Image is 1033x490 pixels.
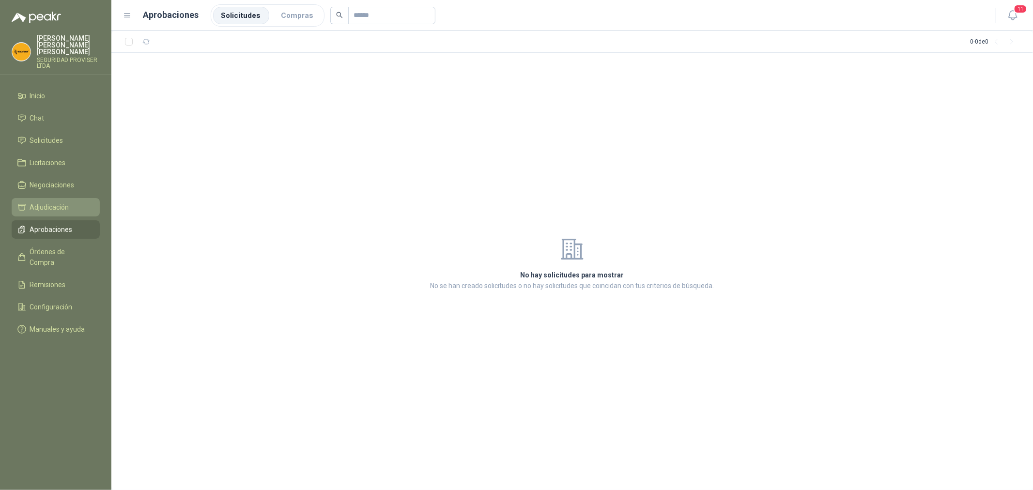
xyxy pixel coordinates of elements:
[12,198,100,216] a: Adjudicación
[30,246,91,268] span: Órdenes de Compra
[30,302,73,312] span: Configuración
[12,176,100,194] a: Negociaciones
[403,280,741,291] p: No se han creado solicitudes o no hay solicitudes que coincidan con tus criterios de búsqueda.
[37,57,100,69] p: SEGURIDAD PROVISER LTDA
[30,202,69,213] span: Adjudicación
[12,276,100,294] a: Remisiones
[970,34,1019,49] div: 0 - 0 de 0
[12,12,61,23] img: Logo peakr
[12,131,100,150] a: Solicitudes
[37,35,100,55] p: [PERSON_NAME] [PERSON_NAME] [PERSON_NAME]
[403,270,741,280] h2: No hay solicitudes para mostrar
[30,113,45,123] span: Chat
[12,153,100,172] a: Licitaciones
[30,324,85,335] span: Manuales y ayuda
[1004,7,1021,24] button: 11
[12,320,100,338] a: Manuales y ayuda
[12,243,100,272] a: Órdenes de Compra
[143,8,199,22] h1: Aprobaciones
[273,7,322,24] a: Compras
[12,87,100,105] a: Inicio
[30,224,73,235] span: Aprobaciones
[12,220,100,239] a: Aprobaciones
[12,109,100,127] a: Chat
[12,298,100,316] a: Configuración
[12,43,31,61] img: Company Logo
[30,157,66,168] span: Licitaciones
[213,7,269,24] a: Solicitudes
[1014,4,1027,14] span: 11
[30,135,63,146] span: Solicitudes
[336,12,343,18] span: search
[30,180,75,190] span: Negociaciones
[30,279,66,290] span: Remisiones
[30,91,46,101] span: Inicio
